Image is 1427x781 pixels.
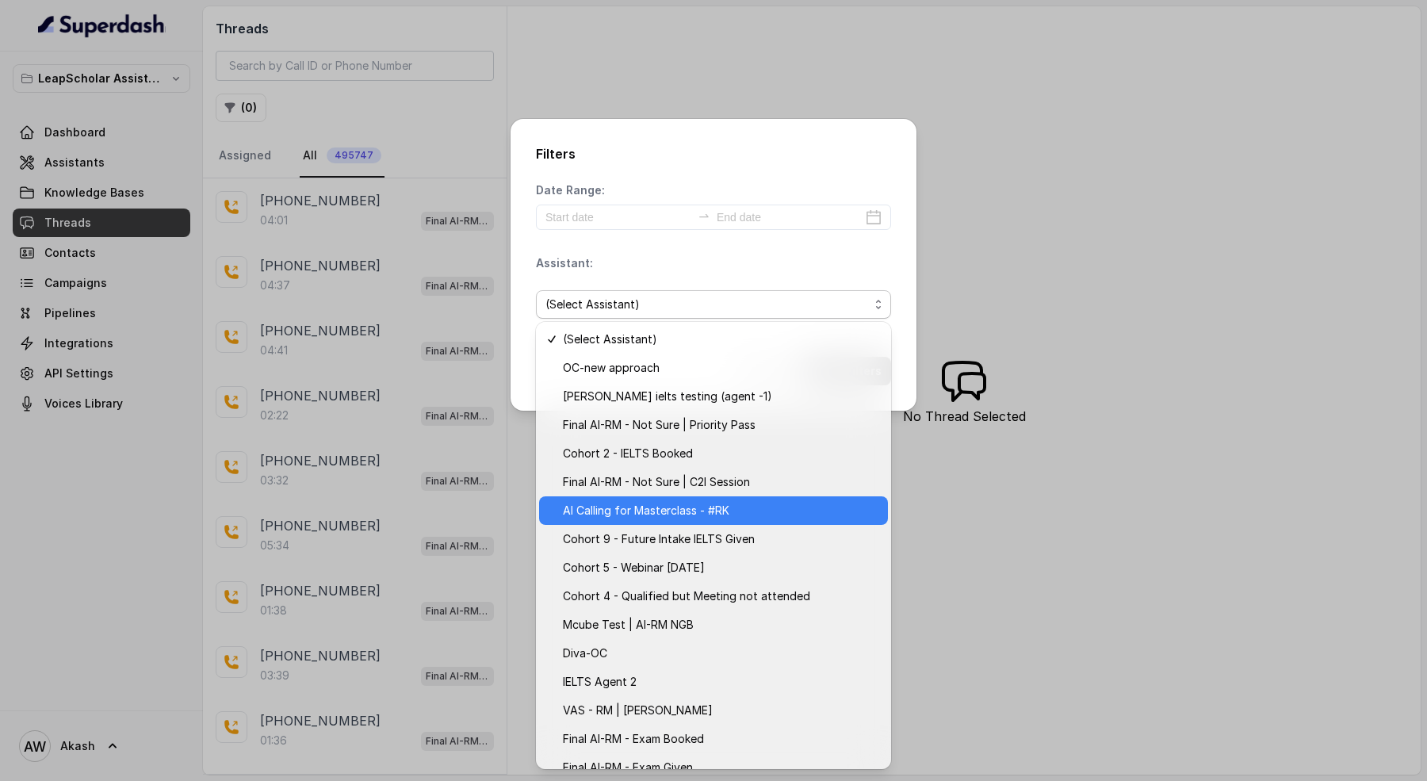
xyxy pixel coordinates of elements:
span: Final AI-RM - Exam Given [563,758,693,777]
span: Final AI-RM - Exam Booked [563,729,704,748]
span: Final AI-RM - Not Sure | C2I Session [563,473,750,492]
span: Diva-OC [563,644,607,663]
span: Cohort 9 - Future Intake IELTS Given [563,530,755,549]
span: Mcube Test | AI-RM NGB [563,615,694,634]
span: [PERSON_NAME] ielts testing (agent -1) [563,387,772,406]
span: VAS - RM | [PERSON_NAME] [563,701,713,720]
span: OC-new approach [563,358,660,377]
span: IELTS Agent 2 [563,672,637,691]
button: (Select Assistant) [536,290,891,319]
span: AI Calling for Masterclass - #RK [563,501,729,520]
span: Cohort 4 - Qualified but Meeting not attended [563,587,810,606]
span: Final AI-RM - Not Sure | Priority Pass [563,415,756,435]
span: Cohort 5 - Webinar [DATE] [563,558,705,577]
span: (Select Assistant) [563,330,657,349]
span: (Select Assistant) [545,295,640,314]
div: (Select Assistant) [536,322,891,769]
span: Cohort 2 - IELTS Booked [563,444,693,463]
